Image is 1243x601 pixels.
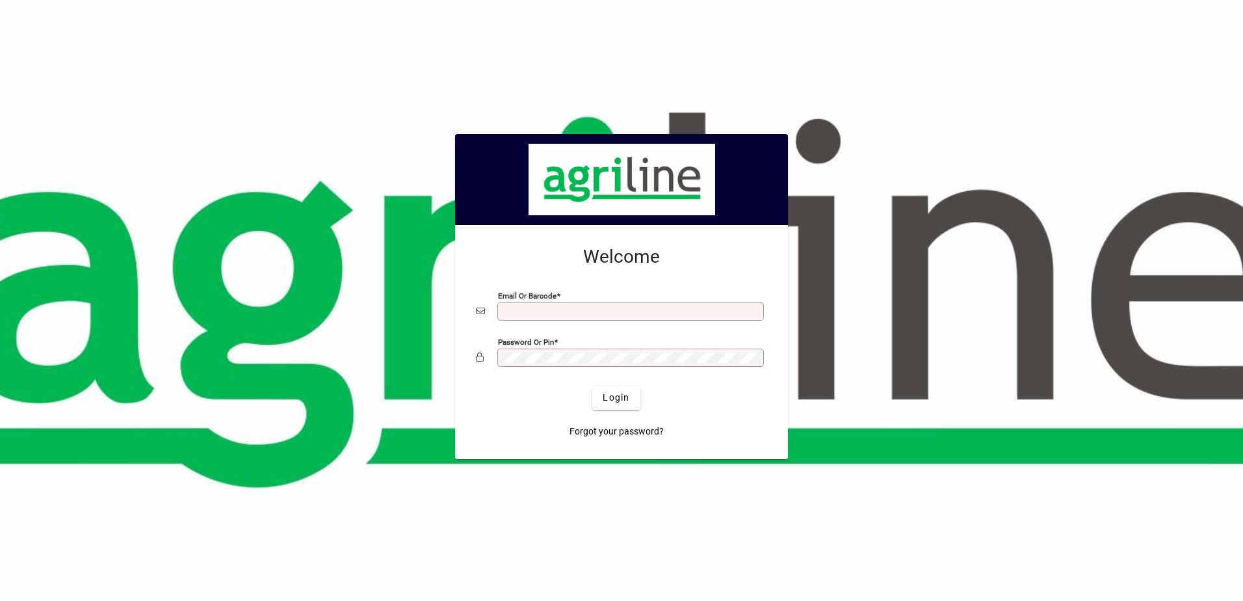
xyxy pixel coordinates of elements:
[498,337,554,346] mat-label: Password or Pin
[564,420,669,444] a: Forgot your password?
[498,291,556,300] mat-label: Email or Barcode
[592,386,640,410] button: Login
[476,246,767,268] h2: Welcome
[603,391,629,405] span: Login
[569,425,664,438] span: Forgot your password?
